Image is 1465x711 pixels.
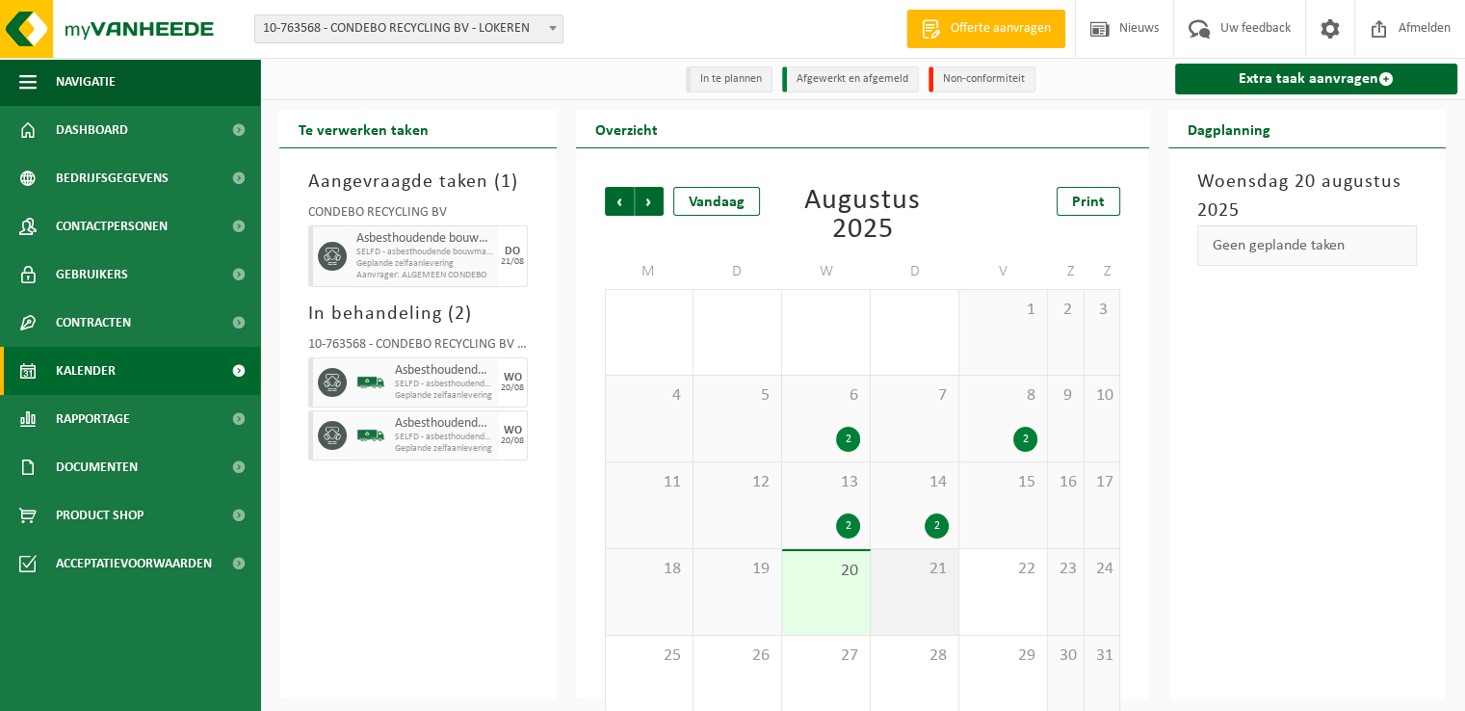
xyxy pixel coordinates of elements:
[356,368,385,397] img: BL-SO-LV
[969,559,1037,580] span: 22
[505,246,520,257] div: DO
[925,513,949,539] div: 2
[792,561,860,582] span: 20
[255,15,562,42] span: 10-763568 - CONDEBO RECYCLING BV - LOKEREN
[356,421,385,450] img: BL-SO-LV
[635,187,664,216] span: Volgende
[703,385,772,407] span: 5
[703,559,772,580] span: 19
[501,436,524,446] div: 20/08
[56,106,128,154] span: Dashboard
[395,363,494,379] span: Asbesthoudende bouwmaterialen cementgebonden (hechtgebonden)
[969,472,1037,493] span: 15
[615,559,683,580] span: 18
[792,472,860,493] span: 13
[308,300,528,329] h3: In behandeling ( )
[880,472,949,493] span: 14
[686,66,772,92] li: In te plannen
[929,66,1035,92] li: Non-conformiteit
[703,645,772,667] span: 26
[395,379,494,390] span: SELFD - asbesthoudende bouwmaterialen cementgebonden (HGB)
[1058,645,1073,667] span: 30
[455,304,465,324] span: 2
[395,390,494,402] span: Geplande zelfaanlevering
[1175,64,1457,94] a: Extra taak aanvragen
[778,187,946,245] div: Augustus 2025
[56,540,212,588] span: Acceptatievoorwaarden
[1168,110,1290,147] h2: Dagplanning
[56,443,138,491] span: Documenten
[356,258,494,270] span: Geplande zelfaanlevering
[836,513,860,539] div: 2
[576,110,677,147] h2: Overzicht
[1085,254,1121,289] td: Z
[1058,559,1073,580] span: 23
[308,338,528,357] div: 10-763568 - CONDEBO RECYCLING BV - LOKEREN
[871,254,959,289] td: D
[1072,195,1105,210] span: Print
[395,443,494,455] span: Geplande zelfaanlevering
[782,254,871,289] td: W
[56,250,128,299] span: Gebruikers
[395,416,494,432] span: Asbesthoudende bouwmaterialen cementgebonden (hechtgebonden)
[1058,472,1073,493] span: 16
[693,254,782,289] td: D
[1058,300,1073,321] span: 2
[56,202,168,250] span: Contactpersonen
[969,385,1037,407] span: 8
[605,254,693,289] td: M
[880,559,949,580] span: 21
[56,154,169,202] span: Bedrijfsgegevens
[946,19,1056,39] span: Offerte aanvragen
[501,257,524,267] div: 21/08
[308,168,528,197] h3: Aangevraagde taken ( )
[1094,559,1111,580] span: 24
[1197,168,1417,225] h3: Woensdag 20 augustus 2025
[504,372,522,383] div: WO
[56,299,131,347] span: Contracten
[395,432,494,443] span: SELFD - asbesthoudende bouwmaterialen cementgebonden (HGB)
[1057,187,1120,216] a: Print
[1094,472,1111,493] span: 17
[782,66,919,92] li: Afgewerkt en afgemeld
[969,300,1037,321] span: 1
[880,385,949,407] span: 7
[673,187,760,216] div: Vandaag
[1094,645,1111,667] span: 31
[1197,225,1417,266] div: Geen geplande taken
[308,206,528,225] div: CONDEBO RECYCLING BV
[56,347,116,395] span: Kalender
[906,10,1065,48] a: Offerte aanvragen
[1048,254,1084,289] td: Z
[959,254,1048,289] td: V
[880,645,949,667] span: 28
[1013,427,1037,452] div: 2
[792,645,860,667] span: 27
[615,472,683,493] span: 11
[56,491,144,540] span: Product Shop
[504,425,522,436] div: WO
[969,645,1037,667] span: 29
[501,172,511,192] span: 1
[836,427,860,452] div: 2
[703,472,772,493] span: 12
[254,14,563,43] span: 10-763568 - CONDEBO RECYCLING BV - LOKEREN
[605,187,634,216] span: Vorige
[1094,385,1111,407] span: 10
[615,385,683,407] span: 4
[56,58,116,106] span: Navigatie
[356,270,494,281] span: Aanvrager: ALGEMEEN CONDEBO
[356,247,494,258] span: SELFD - asbesthoudende bouwmaterialen cementgebonden (HGB)
[1058,385,1073,407] span: 9
[356,231,494,247] span: Asbesthoudende bouwmaterialen cementgebonden (hechtgebonden)
[501,383,524,393] div: 20/08
[1094,300,1111,321] span: 3
[279,110,448,147] h2: Te verwerken taken
[56,395,130,443] span: Rapportage
[792,385,860,407] span: 6
[615,645,683,667] span: 25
